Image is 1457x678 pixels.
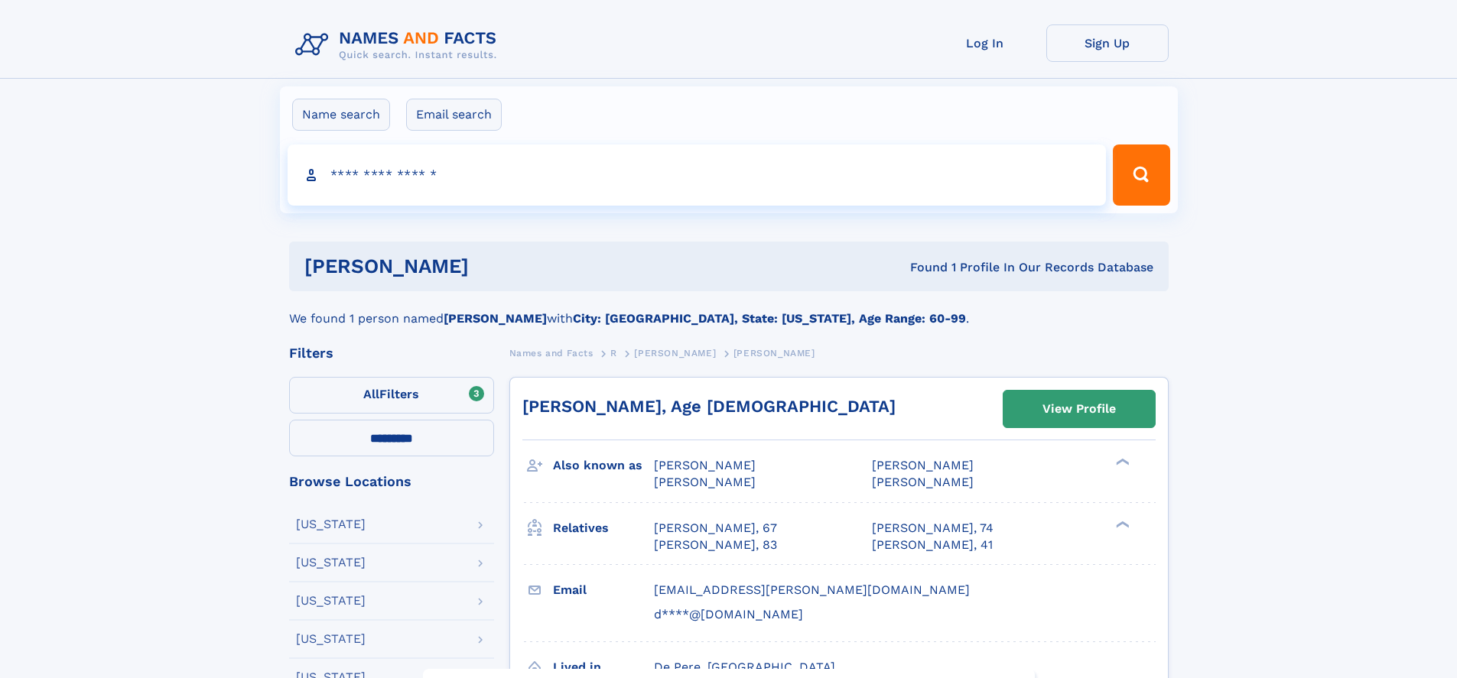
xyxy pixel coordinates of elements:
[872,537,993,553] a: [PERSON_NAME], 41
[872,475,974,489] span: [PERSON_NAME]
[634,348,716,358] span: [PERSON_NAME]
[296,518,366,530] div: [US_STATE]
[924,24,1046,62] a: Log In
[509,343,594,362] a: Names and Facts
[363,387,379,401] span: All
[610,348,617,358] span: R
[296,556,366,569] div: [US_STATE]
[296,595,366,607] div: [US_STATE]
[289,291,1169,328] div: We found 1 person named with .
[292,99,390,131] label: Name search
[289,24,509,66] img: Logo Names and Facts
[1042,391,1116,427] div: View Profile
[522,397,896,416] a: [PERSON_NAME], Age [DEMOGRAPHIC_DATA]
[296,633,366,645] div: [US_STATE]
[553,453,654,478] h3: Also known as
[654,520,777,537] a: [PERSON_NAME], 67
[289,346,494,360] div: Filters
[654,582,970,597] span: [EMAIL_ADDRESS][PERSON_NAME][DOMAIN_NAME]
[1046,24,1169,62] a: Sign Up
[1112,457,1130,467] div: ❯
[872,458,974,472] span: [PERSON_NAME]
[610,343,617,362] a: R
[288,144,1107,206] input: search input
[289,475,494,488] div: Browse Locations
[553,577,654,603] h3: Email
[1003,391,1155,427] a: View Profile
[1113,144,1169,206] button: Search Button
[289,377,494,414] label: Filters
[872,520,994,537] a: [PERSON_NAME], 74
[654,458,756,472] span: [PERSON_NAME]
[733,348,815,358] span: [PERSON_NAME]
[634,343,716,362] a: [PERSON_NAME]
[573,311,966,326] b: City: [GEOGRAPHIC_DATA], State: [US_STATE], Age Range: 60-99
[654,475,756,489] span: [PERSON_NAME]
[654,660,835,674] span: De Pere, [GEOGRAPHIC_DATA]
[654,537,777,553] a: [PERSON_NAME], 83
[304,257,690,276] h1: [PERSON_NAME]
[553,515,654,541] h3: Relatives
[689,259,1153,276] div: Found 1 Profile In Our Records Database
[1112,519,1130,529] div: ❯
[406,99,502,131] label: Email search
[444,311,547,326] b: [PERSON_NAME]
